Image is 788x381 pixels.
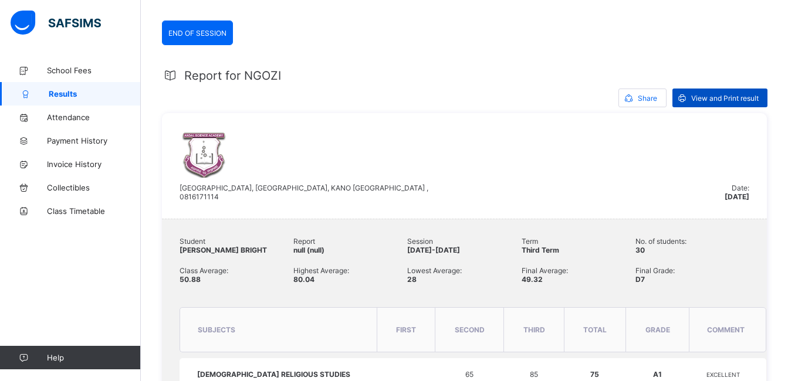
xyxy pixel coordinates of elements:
[396,325,416,334] span: FIRST
[645,325,670,334] span: grade
[706,371,740,378] span: EXCELLENT
[180,266,293,275] span: Class Average:
[11,11,101,35] img: safsims
[293,266,407,275] span: Highest Average:
[47,136,141,145] span: Payment History
[455,325,485,334] span: SECOND
[691,94,759,103] span: View and Print result
[732,183,749,192] span: Date:
[197,370,350,379] span: [DEMOGRAPHIC_DATA] RELIGIOUS STUDIES
[465,370,474,379] span: 65
[293,237,407,246] span: Report
[47,159,141,169] span: Invoice History
[407,246,460,254] span: [DATE]-[DATE]
[407,266,521,275] span: Lowest Average:
[583,325,607,334] span: total
[590,370,599,379] span: 75
[638,94,657,103] span: Share
[293,275,314,284] span: 80.04
[47,113,141,122] span: Attendance
[47,353,140,362] span: Help
[168,29,226,38] span: END OF SESSION
[184,69,281,83] span: Report for NGOZI
[180,131,226,178] img: andal.png
[407,275,417,284] span: 28
[635,266,749,275] span: Final Grade:
[49,89,141,98] span: Results
[47,206,141,216] span: Class Timetable
[180,275,201,284] span: 50.88
[293,246,324,254] span: null (null)
[522,275,543,284] span: 49.32
[180,183,428,201] span: [GEOGRAPHIC_DATA], [GEOGRAPHIC_DATA], KANO [GEOGRAPHIC_DATA] , 0816171114
[530,370,538,379] span: 85
[635,246,645,254] span: 30
[707,325,745,334] span: comment
[180,246,267,254] span: [PERSON_NAME] BRIGHT
[47,66,141,75] span: School Fees
[523,325,545,334] span: THIRD
[522,237,635,246] span: Term
[635,237,749,246] span: No. of students:
[522,246,559,254] span: Third Term
[653,370,662,379] span: A1
[180,237,293,246] span: Student
[725,192,749,201] span: [DATE]
[47,183,141,192] span: Collectibles
[407,237,521,246] span: Session
[635,275,645,284] span: D7
[198,325,235,334] span: subjects
[522,266,635,275] span: Final Average:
